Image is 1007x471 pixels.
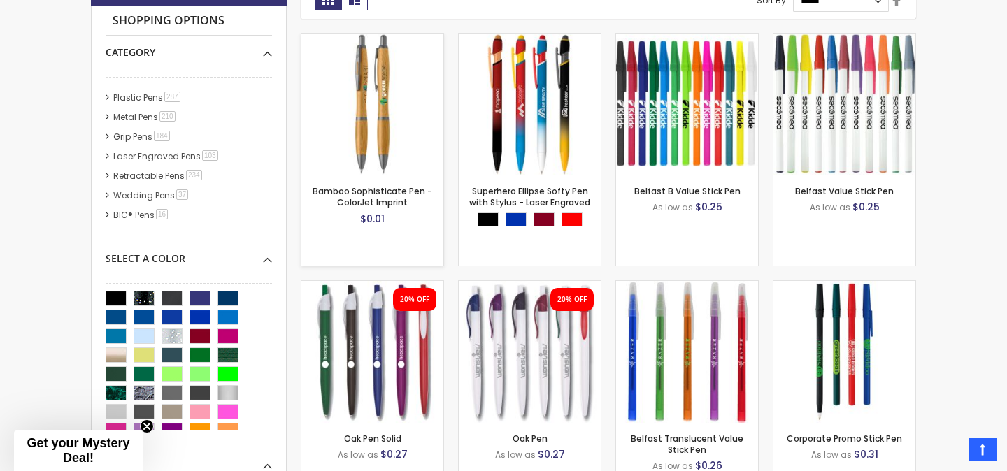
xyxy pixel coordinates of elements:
a: Corporate Promo Stick Pen [773,280,915,292]
img: Bamboo Sophisticate Pen - ColorJet Imprint [301,34,443,175]
div: Burgundy [534,212,555,226]
button: Close teaser [140,419,154,433]
span: 210 [159,111,176,122]
div: Blue [506,212,527,226]
span: $0.01 [360,212,385,226]
a: Belfast Value Stick Pen [795,185,894,197]
span: As low as [338,449,378,461]
img: Oak Pen [459,281,601,423]
a: Grip Pens184 [110,131,175,143]
a: Oak Pen Solid [344,433,401,444]
span: As low as [810,201,850,213]
a: BIC® Pens16 [110,209,173,221]
span: $0.27 [380,447,408,461]
span: 184 [154,131,170,141]
a: Oak Pen [459,280,601,292]
div: Red [562,212,583,226]
a: Belfast B Value Stick Pen [634,185,741,197]
a: Bamboo Sophisticate Pen - ColorJet Imprint [301,33,443,45]
span: 234 [186,170,202,180]
a: Laser Engraved Pens103 [110,150,223,162]
a: Metal Pens210 [110,111,180,123]
img: Corporate Promo Stick Pen [773,281,915,423]
span: As low as [495,449,536,461]
span: 287 [164,92,180,102]
span: Get your Mystery Deal! [27,436,129,465]
span: $0.31 [854,447,878,461]
a: Superhero Ellipse Softy Pen with Stylus - Laser Engraved [459,33,601,45]
div: 20% OFF [557,295,587,305]
a: Belfast Translucent Value Stick Pen [616,280,758,292]
a: Superhero Ellipse Softy Pen with Stylus - Laser Engraved [469,185,590,208]
a: Belfast Value Stick Pen [773,33,915,45]
a: Wedding Pens37 [110,189,193,201]
span: 16 [156,209,168,219]
div: Category [106,36,272,59]
div: Select A Color [106,242,272,266]
img: Oak Pen Solid [301,281,443,423]
a: Plastic Pens287 [110,92,185,103]
img: Belfast Value Stick Pen [773,34,915,175]
a: Belfast B Value Stick Pen [616,33,758,45]
span: $0.25 [852,200,880,214]
span: $0.25 [695,200,722,214]
a: Retractable Pens234 [110,170,207,182]
strong: Shopping Options [106,6,272,36]
span: 103 [202,150,218,161]
div: 20% OFF [400,295,429,305]
span: 37 [176,189,188,200]
a: Bamboo Sophisticate Pen - ColorJet Imprint [313,185,432,208]
a: Oak Pen Solid [301,280,443,292]
img: Belfast Translucent Value Stick Pen [616,281,758,423]
span: As low as [652,201,693,213]
a: Corporate Promo Stick Pen [787,433,902,444]
span: $0.27 [538,447,565,461]
a: Oak Pen [513,433,548,444]
span: As low as [811,449,852,461]
img: Belfast B Value Stick Pen [616,34,758,175]
div: Get your Mystery Deal!Close teaser [14,430,143,471]
img: Superhero Ellipse Softy Pen with Stylus - Laser Engraved [459,34,601,175]
div: Black [478,212,499,226]
iframe: Google Customer Reviews [892,433,1007,471]
a: Belfast Translucent Value Stick Pen [631,433,743,456]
